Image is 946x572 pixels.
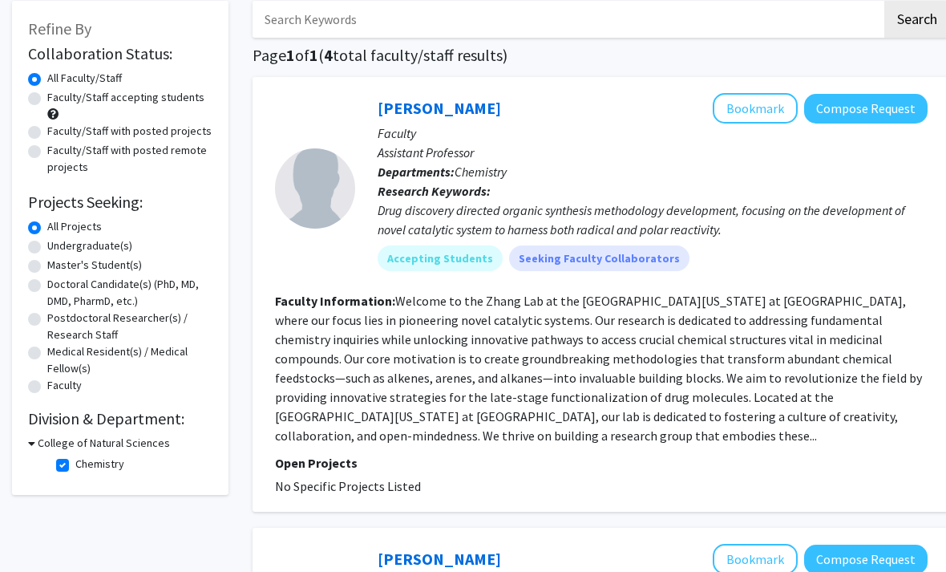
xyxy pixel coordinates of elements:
[47,310,212,344] label: Postdoctoral Researcher(s) / Research Staff
[47,258,142,274] label: Master's Student(s)
[28,45,212,64] h2: Collaboration Status:
[47,143,212,176] label: Faculty/Staff with posted remote projects
[378,201,928,240] div: Drug discovery directed organic synthesis methodology development, focusing on the development of...
[253,2,882,39] input: Search Keywords
[324,46,333,66] span: 4
[378,550,501,570] a: [PERSON_NAME]
[275,479,421,495] span: No Specific Projects Listed
[28,19,91,39] span: Refine By
[47,219,102,236] label: All Projects
[275,294,395,310] b: Faculty Information:
[12,500,68,560] iframe: Chat
[509,246,689,272] mat-chip: Seeking Faculty Collaborators
[47,71,122,87] label: All Faculty/Staff
[713,94,798,124] button: Add Zuxiao Zhang to Bookmarks
[47,378,82,395] label: Faculty
[286,46,295,66] span: 1
[378,164,455,181] b: Departments:
[309,46,318,66] span: 1
[378,246,503,272] mat-chip: Accepting Students
[47,90,204,107] label: Faculty/Staff accepting students
[47,344,212,378] label: Medical Resident(s) / Medical Fellow(s)
[28,410,212,429] h2: Division & Department:
[804,95,928,124] button: Compose Request to Zuxiao Zhang
[75,456,124,473] label: Chemistry
[38,436,170,452] h3: College of Natural Sciences
[47,238,132,255] label: Undergraduate(s)
[378,99,501,119] a: [PERSON_NAME]
[275,294,922,444] fg-read-more: Welcome to the Zhang Lab at the [GEOGRAPHIC_DATA][US_STATE] at [GEOGRAPHIC_DATA], where our focus...
[47,277,212,310] label: Doctoral Candidate(s) (PhD, MD, DMD, PharmD, etc.)
[275,454,928,473] p: Open Projects
[378,144,928,163] p: Assistant Professor
[378,184,491,200] b: Research Keywords:
[28,193,212,213] h2: Projects Seeking:
[47,124,212,140] label: Faculty/Staff with posted projects
[455,164,507,181] span: Chemistry
[378,124,928,144] p: Faculty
